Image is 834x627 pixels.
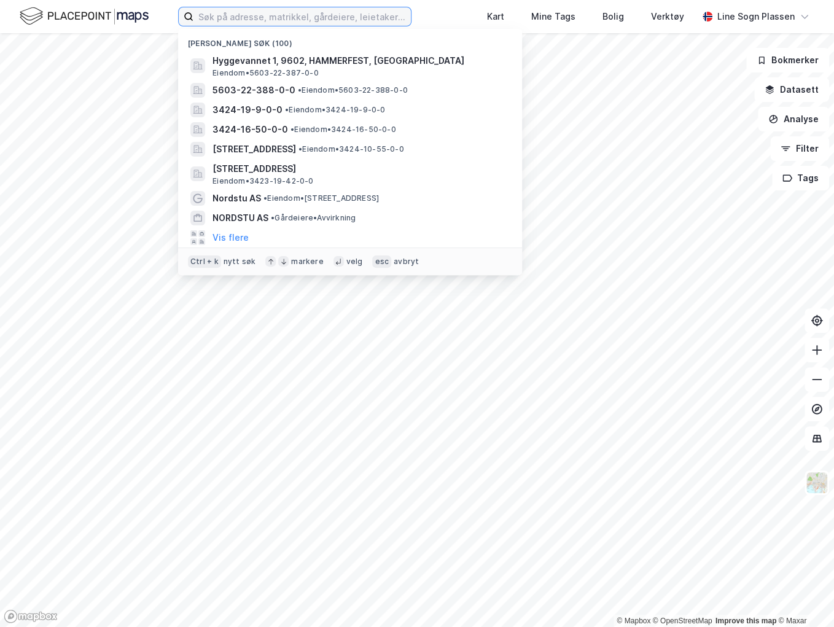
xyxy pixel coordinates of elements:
[298,144,404,154] span: Eiendom • 3424-10-55-0-0
[212,53,507,68] span: Hyggevannet 1, 9602, HAMMERFEST, [GEOGRAPHIC_DATA]
[394,257,419,267] div: avbryt
[602,9,624,24] div: Bolig
[212,230,249,245] button: Vis flere
[770,136,829,161] button: Filter
[212,162,507,176] span: [STREET_ADDRESS]
[754,77,829,102] button: Datasett
[805,471,828,494] img: Z
[717,9,795,24] div: Line Sogn Plassen
[290,125,294,134] span: •
[193,7,411,26] input: Søk på adresse, matrikkel, gårdeiere, leietakere eller personer
[178,29,522,51] div: [PERSON_NAME] søk (100)
[263,193,267,203] span: •
[531,9,575,24] div: Mine Tags
[285,105,385,115] span: Eiendom • 3424-19-9-0-0
[271,213,275,222] span: •
[715,617,776,625] a: Improve this map
[285,105,289,114] span: •
[271,213,356,223] span: Gårdeiere • Avvirkning
[263,193,379,203] span: Eiendom • [STREET_ADDRESS]
[746,48,829,72] button: Bokmerker
[298,85,408,95] span: Eiendom • 5603-22-388-0-0
[298,144,302,154] span: •
[224,257,256,267] div: nytt søk
[212,83,295,98] span: 5603-22-388-0-0
[212,122,288,137] span: 3424-16-50-0-0
[487,9,504,24] div: Kart
[651,9,684,24] div: Verktøy
[773,568,834,627] iframe: Chat Widget
[298,85,302,95] span: •
[4,609,58,623] a: Mapbox homepage
[653,617,712,625] a: OpenStreetMap
[346,257,363,267] div: velg
[20,6,149,27] img: logo.f888ab2527a4732fd821a326f86c7f29.svg
[758,107,829,131] button: Analyse
[212,211,268,225] span: NORDSTU AS
[290,125,396,134] span: Eiendom • 3424-16-50-0-0
[617,617,650,625] a: Mapbox
[212,191,261,206] span: Nordstu AS
[212,176,313,186] span: Eiendom • 3423-19-42-0-0
[773,568,834,627] div: Kontrollprogram for chat
[188,255,221,268] div: Ctrl + k
[212,103,283,117] span: 3424-19-9-0-0
[212,142,296,157] span: [STREET_ADDRESS]
[291,257,323,267] div: markere
[372,255,391,268] div: esc
[212,68,319,78] span: Eiendom • 5603-22-387-0-0
[772,166,829,190] button: Tags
